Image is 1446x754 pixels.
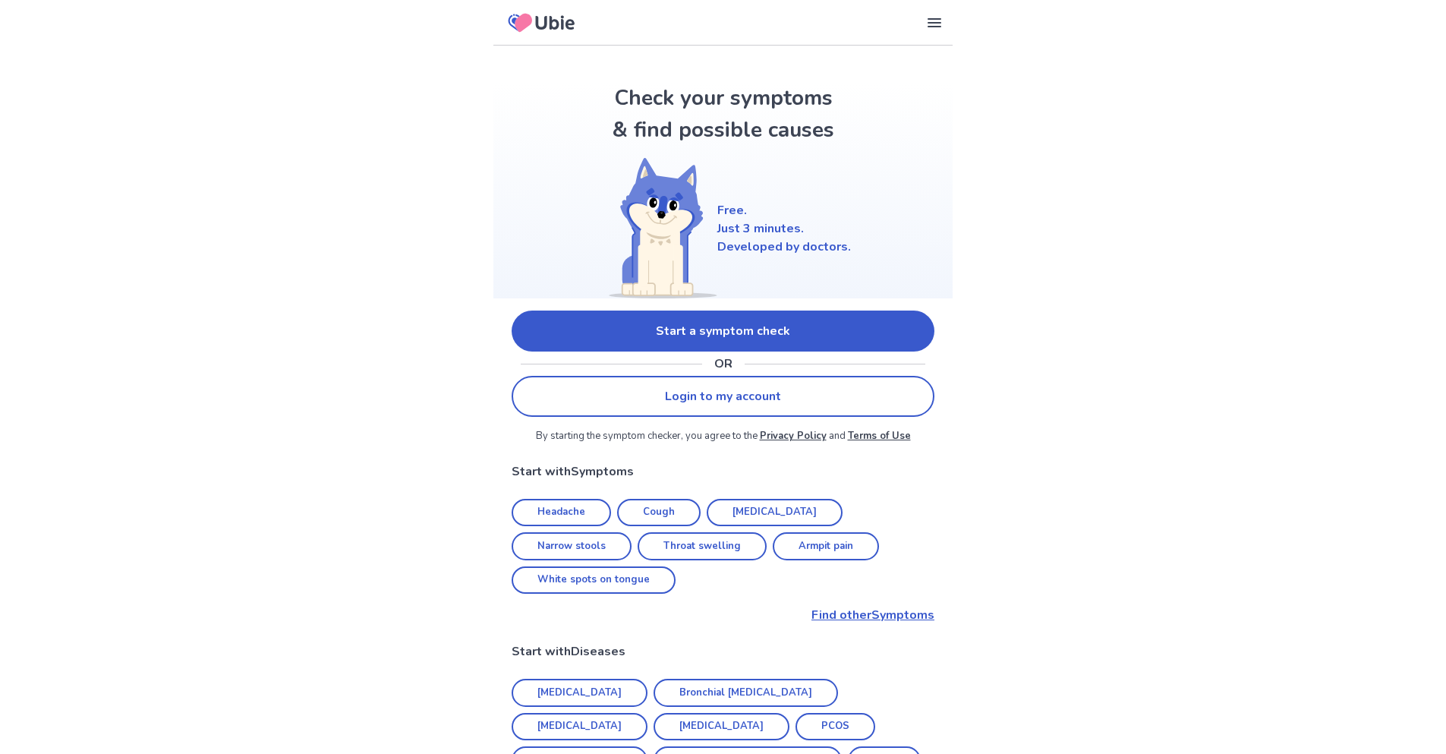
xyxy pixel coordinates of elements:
a: [MEDICAL_DATA] [654,713,789,741]
img: Shiba (Welcome) [596,158,717,298]
p: Free. [717,201,851,219]
a: PCOS [795,713,875,741]
a: Cough [617,499,701,527]
a: Headache [512,499,611,527]
a: Bronchial [MEDICAL_DATA] [654,679,838,707]
a: Narrow stools [512,532,632,560]
p: OR [714,355,732,373]
a: Login to my account [512,376,934,417]
a: Terms of Use [848,429,911,443]
p: Start with Diseases [512,642,934,661]
p: By starting the symptom checker, you agree to the and [512,429,934,444]
a: [MEDICAL_DATA] [512,679,647,707]
a: Start a symptom check [512,311,934,352]
p: Start with Symptoms [512,462,934,481]
a: Privacy Policy [760,429,827,443]
a: [MEDICAL_DATA] [512,713,647,741]
p: Find other Symptoms [512,606,934,624]
a: Throat swelling [638,532,767,560]
p: Developed by doctors. [717,238,851,256]
a: Armpit pain [773,532,879,560]
p: Just 3 minutes. [717,219,851,238]
h1: Check your symptoms & find possible causes [610,82,837,146]
a: [MEDICAL_DATA] [707,499,843,527]
a: White spots on tongue [512,566,676,595]
a: Find otherSymptoms [512,606,934,624]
